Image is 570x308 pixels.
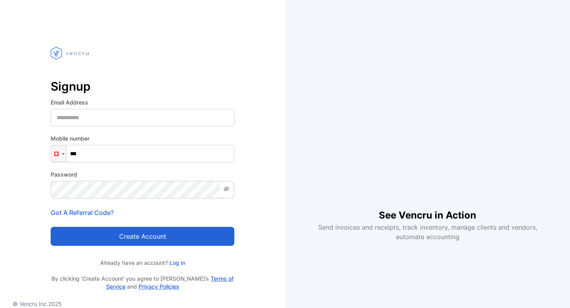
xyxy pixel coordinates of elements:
[51,32,90,74] img: vencru logo
[51,77,234,96] p: Signup
[313,67,541,196] iframe: YouTube video player
[168,259,185,266] a: Log in
[51,145,66,162] div: Switzerland: + 41
[379,196,476,222] h1: See Vencru in Action
[51,170,234,179] label: Password
[51,227,234,246] button: Create account
[51,208,234,217] p: Got A Referral Code?
[51,259,234,267] p: Already have an account?
[139,283,179,290] a: Privacy Policies
[51,98,234,106] label: Email Address
[51,134,234,143] label: Mobile number
[313,222,541,241] p: Send invoices and receipts, track inventory, manage clients and vendors, automate accounting
[51,275,234,291] p: By clicking ‘Create Account’ you agree to [PERSON_NAME]’s and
